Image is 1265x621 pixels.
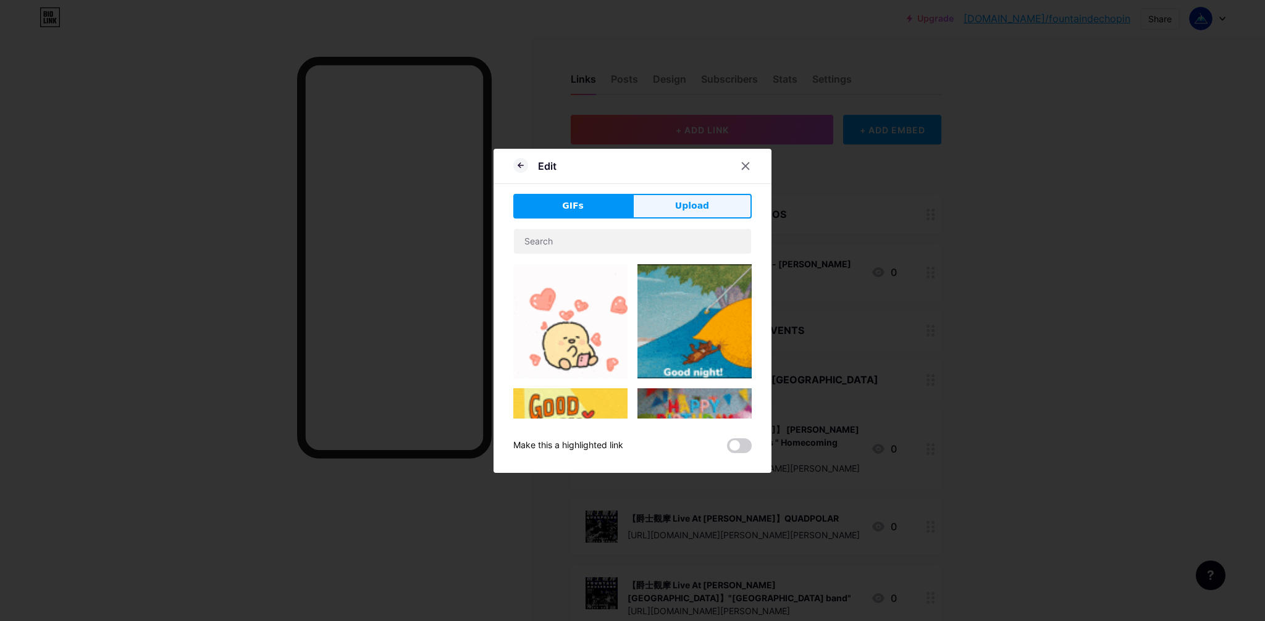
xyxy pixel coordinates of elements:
input: Search [514,229,751,254]
img: Gihpy [637,264,752,378]
div: Edit [538,159,557,173]
img: Gihpy [513,388,628,512]
img: Gihpy [637,388,752,531]
div: Make this a highlighted link [513,438,623,453]
button: GIFs [513,194,632,219]
img: Gihpy [513,264,628,378]
button: Upload [632,194,752,219]
span: Upload [675,199,709,212]
span: GIFs [562,199,584,212]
